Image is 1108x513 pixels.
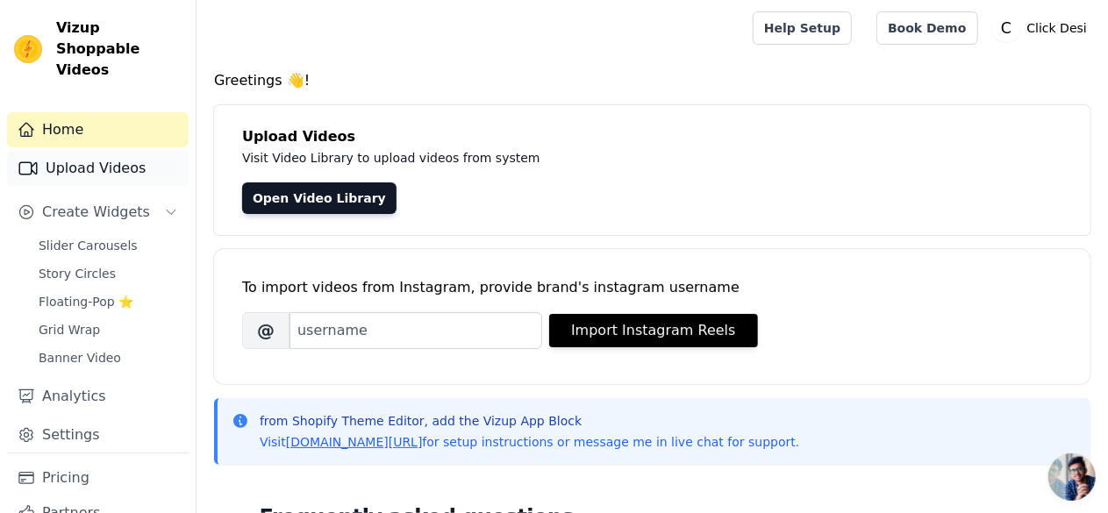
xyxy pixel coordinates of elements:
a: Grid Wrap [28,317,189,342]
a: Upload Videos [7,151,189,186]
a: Slider Carousels [28,233,189,258]
a: Banner Video [28,346,189,370]
input: username [290,312,542,349]
img: Vizup [14,35,42,63]
span: Vizup Shoppable Videos [56,18,182,81]
a: Open Video Library [242,182,397,214]
h4: Upload Videos [242,126,1062,147]
div: To import videos from Instagram, provide brand's instagram username [242,277,1062,298]
span: Grid Wrap [39,321,100,338]
span: @ [242,312,290,349]
button: Create Widgets [7,195,189,230]
button: C Click Desi [992,12,1094,44]
a: Settings [7,417,189,452]
a: Story Circles [28,261,189,286]
a: Floating-Pop ⭐ [28,289,189,314]
a: Help Setup [753,11,852,45]
text: C [1001,19,1011,37]
span: Floating-Pop ⭐ [39,293,133,310]
a: Book Demo [876,11,977,45]
a: Analytics [7,379,189,414]
a: Pricing [7,460,189,495]
button: Import Instagram Reels [549,314,758,347]
a: [DOMAIN_NAME][URL] [286,435,423,449]
p: Visit Video Library to upload videos from system [242,147,1028,168]
span: Banner Video [39,349,121,367]
div: Open chat [1048,453,1096,501]
h4: Greetings 👋! [214,70,1090,91]
span: Story Circles [39,265,116,282]
span: Slider Carousels [39,237,138,254]
p: Click Desi [1020,12,1094,44]
p: from Shopify Theme Editor, add the Vizup App Block [260,412,799,430]
span: Create Widgets [42,202,150,223]
p: Visit for setup instructions or message me in live chat for support. [260,433,799,451]
a: Home [7,112,189,147]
